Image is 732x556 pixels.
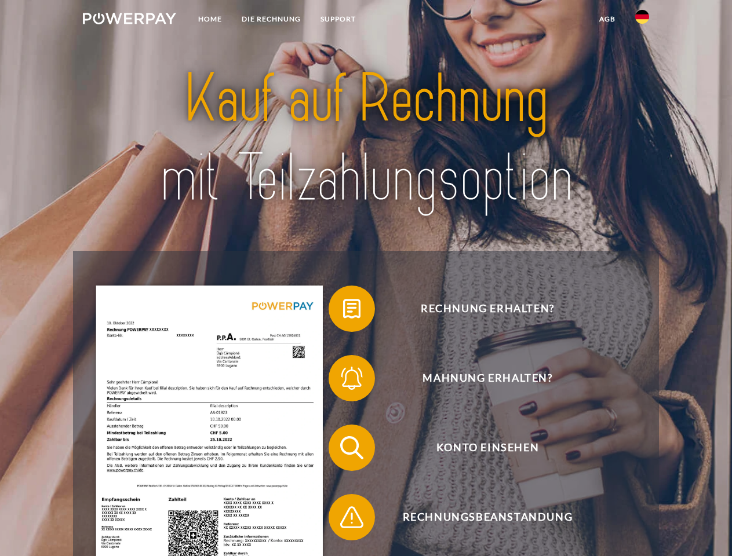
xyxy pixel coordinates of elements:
span: Rechnung erhalten? [345,286,629,332]
img: qb_search.svg [337,433,366,462]
button: Rechnung erhalten? [329,286,630,332]
button: Konto einsehen [329,425,630,471]
span: Konto einsehen [345,425,629,471]
img: logo-powerpay-white.svg [83,13,176,24]
a: SUPPORT [311,9,366,30]
img: title-powerpay_de.svg [111,56,621,222]
span: Rechnungsbeanstandung [345,494,629,540]
img: qb_bill.svg [337,294,366,323]
button: Rechnungsbeanstandung [329,494,630,540]
a: DIE RECHNUNG [232,9,311,30]
img: de [635,10,649,24]
button: Mahnung erhalten? [329,355,630,401]
img: qb_bell.svg [337,364,366,393]
a: Home [188,9,232,30]
img: qb_warning.svg [337,503,366,532]
span: Mahnung erhalten? [345,355,629,401]
a: agb [589,9,625,30]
